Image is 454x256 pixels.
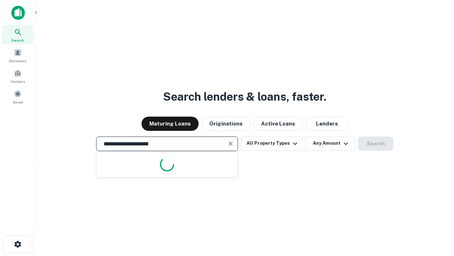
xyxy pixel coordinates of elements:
[226,139,236,149] button: Clear
[142,117,199,131] button: Maturing Loans
[2,87,33,106] a: Saved
[11,6,25,20] img: capitalize-icon.png
[305,137,355,151] button: Any Amount
[13,99,23,105] span: Saved
[2,66,33,86] a: Contacts
[419,199,454,233] iframe: Chat Widget
[9,58,26,64] span: Borrowers
[163,88,326,105] h3: Search lenders & loans, faster.
[253,117,303,131] button: Active Loans
[2,25,33,44] a: Search
[11,37,24,43] span: Search
[201,117,250,131] button: Originations
[11,79,25,84] span: Contacts
[2,46,33,65] a: Borrowers
[241,137,303,151] button: All Property Types
[306,117,348,131] button: Lenders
